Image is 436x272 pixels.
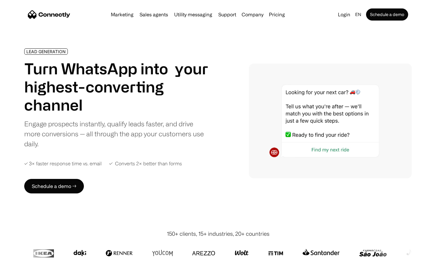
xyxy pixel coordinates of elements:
[216,12,239,17] a: Support
[137,12,170,17] a: Sales agents
[24,179,84,193] a: Schedule a demo →
[24,119,208,149] div: Engage prospects instantly, qualify leads faster, and drive more conversions — all through the ap...
[240,10,265,19] div: Company
[6,261,36,270] aside: Language selected: English
[172,12,215,17] a: Utility messaging
[167,230,269,238] div: 150+ clients, 15+ industries, 20+ countries
[108,12,136,17] a: Marketing
[335,10,353,19] a: Login
[12,261,36,270] ul: Language list
[355,10,361,19] div: en
[266,12,287,17] a: Pricing
[353,10,365,19] div: en
[28,10,70,19] a: home
[24,161,102,167] div: ✓ 3× faster response time vs. email
[24,60,208,114] h1: Turn WhatsApp into your highest-converting channel
[26,49,66,54] div: LEAD GENERATION
[109,161,182,167] div: ✓ Converts 2× better than forms
[242,10,263,19] div: Company
[366,8,408,21] a: Schedule a demo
